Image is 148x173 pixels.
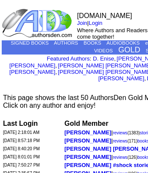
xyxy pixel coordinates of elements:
[3,146,40,151] font: [DATE] 8:40:20 PM
[65,120,108,127] b: Gold Member
[89,20,102,26] a: Login
[94,48,113,53] a: VIDEOS
[113,131,140,135] font: (1383)
[65,129,111,136] font: [PERSON_NAME]
[3,130,40,135] font: [DATE] 2:18:01 AM
[77,20,105,26] font: |
[113,139,127,143] a: reviews
[3,163,40,167] font: [DATE] 7:50:27 PM
[57,64,58,68] font: i
[116,57,117,61] font: i
[77,27,148,40] font: Where Authors and Readers come together!
[113,155,127,160] a: reviews
[65,153,111,160] a: [PERSON_NAME]
[77,12,132,19] font: [DOMAIN_NAME]
[54,40,78,46] a: AUTHORS
[146,76,147,81] font: i
[3,155,40,159] font: [DATE] 8:01:01 PM
[65,137,111,144] a: [PERSON_NAME]
[113,131,127,135] a: reviews
[65,128,111,136] a: [PERSON_NAME]
[2,84,11,92] img: shim.gif
[113,155,137,160] font: (126)
[3,138,40,143] font: [DATE] 8:57:18 PM
[106,40,139,46] a: AUDIOBOOKS
[57,70,58,75] font: i
[113,139,137,143] font: (171)
[77,20,87,26] a: Join
[118,46,140,54] a: GOLD
[2,8,74,38] img: logo_ad.gif
[83,40,101,46] a: BOOKS
[11,40,49,46] a: SIGNED BOOKS
[3,120,38,127] b: Last Login
[65,137,111,144] font: [PERSON_NAME]
[65,154,111,160] font: [PERSON_NAME]
[93,55,114,62] a: D. Enise
[47,55,90,62] a: Featured Authors
[47,55,91,62] font: :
